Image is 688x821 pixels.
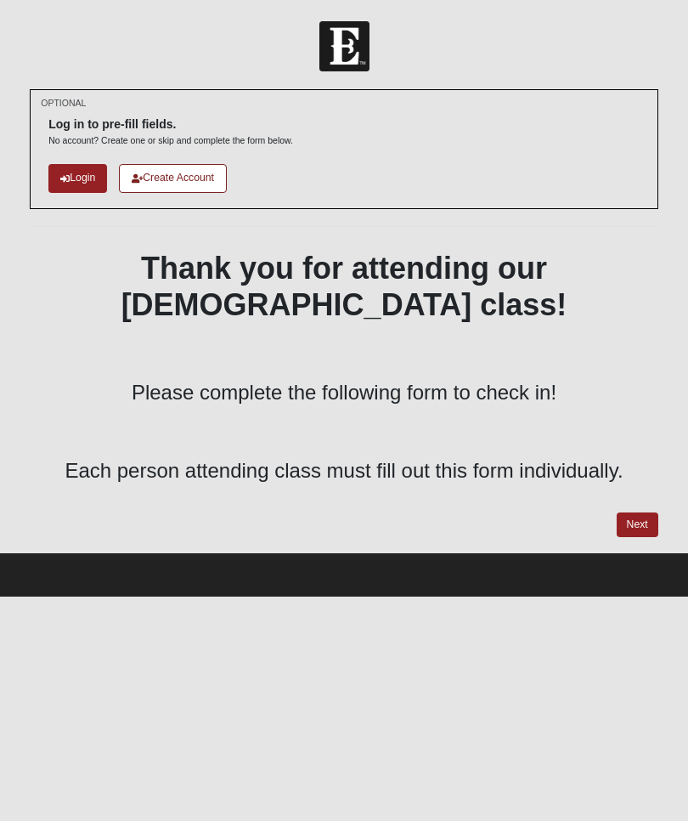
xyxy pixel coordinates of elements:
[617,512,658,537] a: Next
[319,21,369,71] img: Church of Eleven22 Logo
[48,134,293,147] p: No account? Create one or skip and complete the form below.
[48,117,293,132] h6: Log in to pre-fill fields.
[121,251,567,322] b: Thank you for attending our [DEMOGRAPHIC_DATA] class!
[41,97,86,110] small: OPTIONAL
[132,381,556,404] span: Please complete the following form to check in!
[65,459,623,482] span: Each person attending class must fill out this form individually.
[119,164,227,192] a: Create Account
[48,164,107,192] a: Login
